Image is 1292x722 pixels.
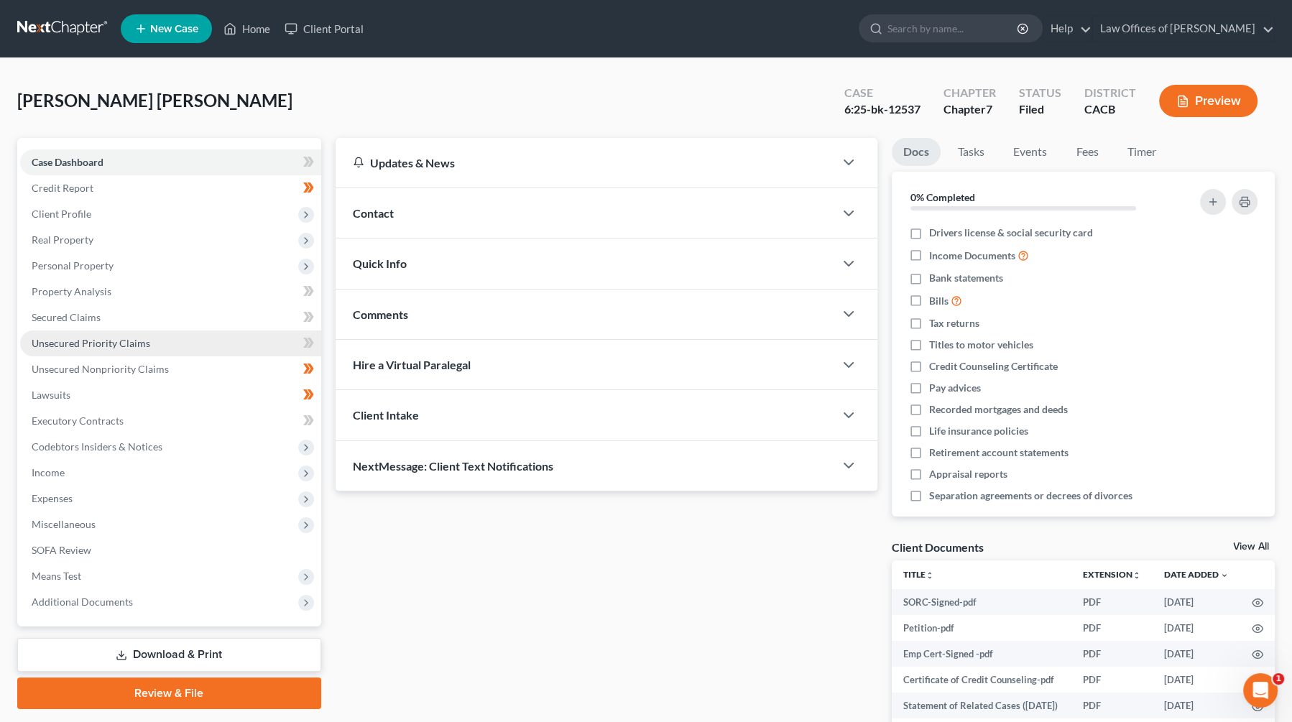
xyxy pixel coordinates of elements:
[353,206,394,220] span: Contact
[1153,615,1240,641] td: [DATE]
[20,408,321,434] a: Executory Contracts
[32,440,162,453] span: Codebtors Insiders & Notices
[892,615,1071,641] td: Petition-pdf
[1071,615,1153,641] td: PDF
[32,363,169,375] span: Unsecured Nonpriority Claims
[353,155,817,170] div: Updates & News
[32,259,114,272] span: Personal Property
[1064,138,1110,166] a: Fees
[32,285,111,297] span: Property Analysis
[216,16,277,42] a: Home
[1132,571,1141,580] i: unfold_more
[929,226,1093,240] span: Drivers license & social security card
[32,570,81,582] span: Means Test
[32,156,103,168] span: Case Dashboard
[903,569,934,580] a: Titleunfold_more
[929,338,1033,352] span: Titles to motor vehicles
[353,307,408,321] span: Comments
[1071,641,1153,667] td: PDF
[1159,85,1258,117] button: Preview
[929,249,1015,263] span: Income Documents
[32,208,91,220] span: Client Profile
[929,271,1003,285] span: Bank statements
[150,24,198,34] span: New Case
[32,415,124,427] span: Executory Contracts
[1002,138,1058,166] a: Events
[17,90,292,111] span: [PERSON_NAME] [PERSON_NAME]
[844,101,920,118] div: 6:25-bk-12537
[20,149,321,175] a: Case Dashboard
[892,138,941,166] a: Docs
[943,101,996,118] div: Chapter
[1153,641,1240,667] td: [DATE]
[1084,101,1136,118] div: CACB
[20,382,321,408] a: Lawsuits
[32,233,93,246] span: Real Property
[17,677,321,709] a: Review & File
[929,316,979,330] span: Tax returns
[1093,16,1274,42] a: Law Offices of [PERSON_NAME]
[1083,569,1141,580] a: Extensionunfold_more
[1071,667,1153,693] td: PDF
[32,492,73,504] span: Expenses
[353,256,407,270] span: Quick Info
[926,571,934,580] i: unfold_more
[1220,571,1229,580] i: expand_more
[929,445,1069,460] span: Retirement account statements
[353,459,553,473] span: NextMessage: Client Text Notifications
[1153,667,1240,693] td: [DATE]
[32,337,150,349] span: Unsecured Priority Claims
[892,540,984,555] div: Client Documents
[892,667,1071,693] td: Certificate of Credit Counseling-pdf
[20,330,321,356] a: Unsecured Priority Claims
[1071,589,1153,615] td: PDF
[1071,693,1153,718] td: PDF
[20,279,321,305] a: Property Analysis
[892,693,1071,718] td: Statement of Related Cases ([DATE])
[20,537,321,563] a: SOFA Review
[20,305,321,330] a: Secured Claims
[844,85,920,101] div: Case
[1233,542,1269,552] a: View All
[1019,101,1061,118] div: Filed
[943,85,996,101] div: Chapter
[1019,85,1061,101] div: Status
[32,596,133,608] span: Additional Documents
[929,489,1132,503] span: Separation agreements or decrees of divorces
[277,16,371,42] a: Client Portal
[892,589,1071,615] td: SORC-Signed-pdf
[929,359,1058,374] span: Credit Counseling Certificate
[32,466,65,478] span: Income
[910,191,975,203] strong: 0% Completed
[32,311,101,323] span: Secured Claims
[1043,16,1092,42] a: Help
[929,424,1028,438] span: Life insurance policies
[1243,673,1278,708] iframe: Intercom live chat
[929,381,981,395] span: Pay advices
[20,356,321,382] a: Unsecured Nonpriority Claims
[1164,569,1229,580] a: Date Added expand_more
[1153,589,1240,615] td: [DATE]
[986,102,992,116] span: 7
[929,294,949,308] span: Bills
[353,358,471,371] span: Hire a Virtual Paralegal
[1153,693,1240,718] td: [DATE]
[946,138,996,166] a: Tasks
[1084,85,1136,101] div: District
[1116,138,1168,166] a: Timer
[929,402,1068,417] span: Recorded mortgages and deeds
[887,15,1019,42] input: Search by name...
[892,641,1071,667] td: Emp Cert-Signed -pdf
[32,389,70,401] span: Lawsuits
[17,638,321,672] a: Download & Print
[20,175,321,201] a: Credit Report
[32,518,96,530] span: Miscellaneous
[32,544,91,556] span: SOFA Review
[32,182,93,194] span: Credit Report
[353,408,419,422] span: Client Intake
[929,467,1007,481] span: Appraisal reports
[1273,673,1284,685] span: 1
